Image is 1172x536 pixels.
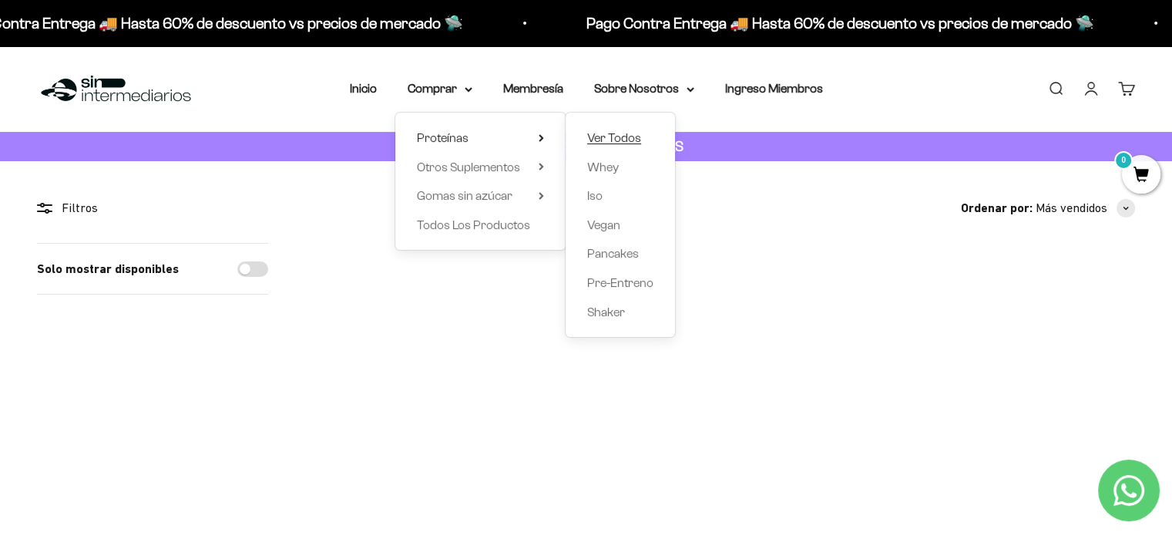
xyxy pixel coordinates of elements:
[417,189,512,202] span: Gomas sin azúcar
[417,157,544,177] summary: Otros Suplementos
[587,244,653,264] a: Pancakes
[586,11,1094,35] p: Pago Contra Entrega 🚚 Hasta 60% de descuento vs precios de mercado 🛸
[587,247,639,260] span: Pancakes
[1122,167,1160,184] a: 0
[417,160,520,174] span: Otros Suplementos
[587,131,641,144] span: Ver Todos
[587,273,653,293] a: Pre-Entreno
[503,82,563,95] a: Membresía
[417,186,544,206] summary: Gomas sin azúcar
[350,82,377,95] a: Inicio
[587,302,653,322] a: Shaker
[37,198,268,218] div: Filtros
[587,276,653,289] span: Pre-Entreno
[408,79,472,99] summary: Comprar
[594,79,694,99] summary: Sobre Nosotros
[587,218,620,231] span: Vegan
[1036,198,1135,218] button: Más vendidos
[961,198,1033,218] span: Ordenar por:
[587,189,603,202] span: Iso
[37,259,179,279] label: Solo mostrar disponibles
[587,186,653,206] a: Iso
[587,215,653,235] a: Vegan
[587,128,653,148] a: Ver Todos
[417,218,530,231] span: Todos Los Productos
[417,215,544,235] a: Todos Los Productos
[725,82,823,95] a: Ingreso Miembros
[417,128,544,148] summary: Proteínas
[1114,151,1133,170] mark: 0
[587,160,619,174] span: Whey
[417,131,468,144] span: Proteínas
[1036,198,1107,218] span: Más vendidos
[587,157,653,177] a: Whey
[587,305,625,319] span: Shaker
